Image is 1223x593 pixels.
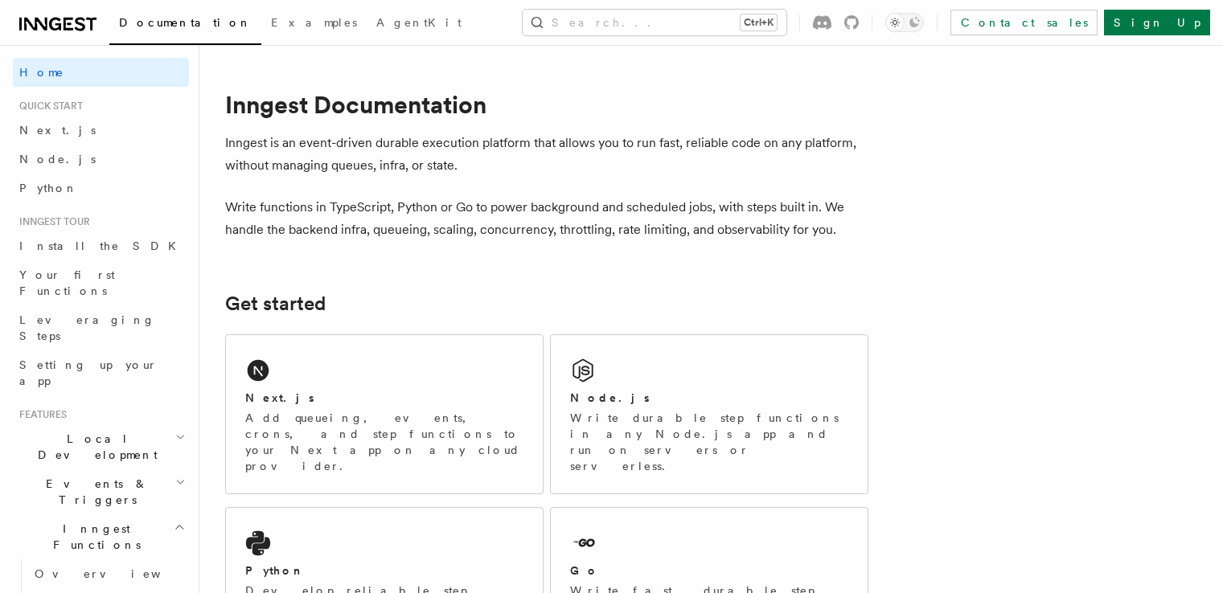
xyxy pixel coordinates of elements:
a: Sign Up [1104,10,1210,35]
span: Your first Functions [19,268,115,297]
span: Home [19,64,64,80]
span: Events & Triggers [13,476,175,508]
a: Node.js [13,145,189,174]
a: Your first Functions [13,260,189,305]
span: Examples [271,16,357,29]
button: Inngest Functions [13,514,189,559]
a: Install the SDK [13,231,189,260]
span: Documentation [119,16,252,29]
a: Next.jsAdd queueing, events, crons, and step functions to your Next app on any cloud provider. [225,334,544,494]
a: Documentation [109,5,261,45]
a: Leveraging Steps [13,305,189,350]
a: Contact sales [950,10,1098,35]
span: Features [13,408,67,421]
h1: Inngest Documentation [225,90,868,119]
a: Overview [28,559,189,588]
span: Inngest tour [13,215,90,228]
button: Events & Triggers [13,469,189,514]
a: Examples [261,5,367,43]
span: Inngest Functions [13,521,174,553]
p: Write durable step functions in any Node.js app and run on servers or serverless. [570,410,848,474]
a: AgentKit [367,5,471,43]
span: Setting up your app [19,358,158,387]
h2: Next.js [245,390,314,406]
span: Next.js [19,124,96,137]
span: Local Development [13,431,175,463]
a: Setting up your app [13,350,189,395]
button: Toggle dark mode [885,13,924,32]
kbd: Ctrl+K [741,14,777,31]
a: Next.js [13,116,189,145]
p: Write functions in TypeScript, Python or Go to power background and scheduled jobs, with steps bu... [225,196,868,241]
button: Local Development [13,424,189,469]
h2: Go [570,562,599,579]
a: Get started [225,292,326,315]
p: Inngest is an event-driven durable execution platform that allows you to run fast, reliable code ... [225,132,868,177]
h2: Node.js [570,390,650,406]
span: Quick start [13,100,83,112]
span: Node.js [19,153,96,166]
a: Node.jsWrite durable step functions in any Node.js app and run on servers or serverless. [550,334,868,494]
span: Leveraging Steps [19,313,155,342]
h2: Python [245,562,305,579]
span: Python [19,182,78,194]
button: Search...Ctrl+K [523,10,786,35]
a: Python [13,174,189,202]
span: Install the SDK [19,239,186,252]
span: Overview [35,567,200,580]
span: AgentKit [376,16,462,29]
a: Home [13,58,189,87]
p: Add queueing, events, crons, and step functions to your Next app on any cloud provider. [245,410,523,474]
